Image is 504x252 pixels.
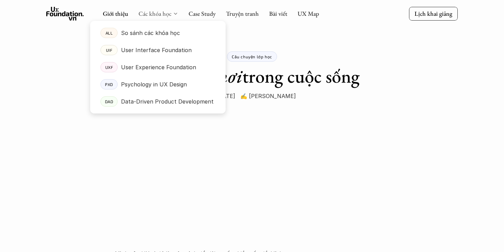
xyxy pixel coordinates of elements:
p: PXD [105,82,113,87]
a: Các khóa học [139,10,171,17]
a: Giới thiệu [103,10,128,17]
a: DADData-Driven Product Development [90,93,226,110]
p: UXF [105,65,113,70]
h1: UX ở trong cuộc sống [145,65,360,87]
p: Lịch khai giảng [415,10,452,17]
p: UIF [106,48,112,52]
p: User Interface Foundation [121,45,192,55]
p: So sánh các khóa học [121,28,180,38]
a: Case Study [189,10,216,17]
a: Lịch khai giảng [409,7,458,20]
a: UIFUser Interface Foundation [90,41,226,59]
p: DAD [105,99,113,104]
a: UXFUser Experience Foundation [90,59,226,76]
a: Truyện tranh [226,10,259,17]
p: User Experience Foundation [121,62,196,72]
a: ALLSo sánh các khóa học [90,24,226,41]
p: Câu chuyện lớp học [232,54,272,59]
p: Psychology in UX Design [121,79,187,89]
a: PXDPsychology in UX Design [90,76,226,93]
a: UX Map [298,10,319,17]
p: 🕙 [DATE] ✍️ [PERSON_NAME] [208,91,296,101]
p: ALL [106,31,113,35]
p: Data-Driven Product Development [121,96,214,107]
a: Bài viết [269,10,287,17]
